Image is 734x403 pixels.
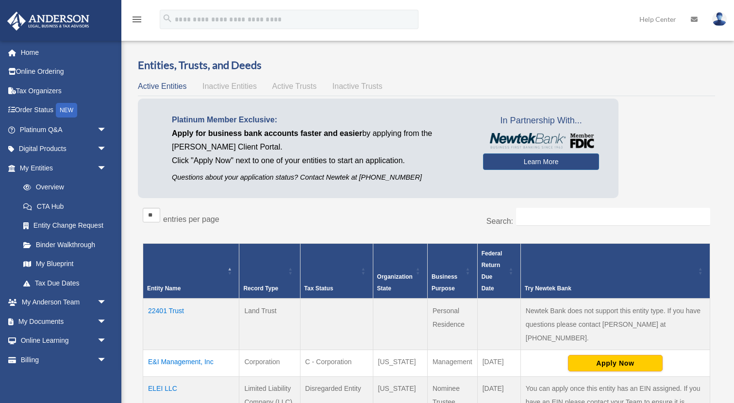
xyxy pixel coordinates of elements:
a: Binder Walkthrough [14,235,117,254]
a: Events Calendar [7,369,121,389]
a: My Entitiesarrow_drop_down [7,158,117,178]
th: Try Newtek Bank : Activate to sort [520,244,710,299]
th: Tax Status: Activate to sort [300,244,373,299]
td: C - Corporation [300,350,373,377]
h3: Entities, Trusts, and Deeds [138,58,715,73]
button: Apply Now [568,355,663,371]
td: E&I Management, Inc [143,350,239,377]
a: Entity Change Request [14,216,117,235]
img: NewtekBankLogoSM.png [488,133,594,149]
span: arrow_drop_down [97,350,117,370]
img: Anderson Advisors Platinum Portal [4,12,92,31]
span: Inactive Entities [202,82,257,90]
a: Tax Organizers [7,81,121,101]
a: My Documentsarrow_drop_down [7,312,121,331]
a: My Blueprint [14,254,117,274]
a: Billingarrow_drop_down [7,350,121,369]
i: search [162,13,173,24]
span: Apply for business bank accounts faster and easier [172,129,362,137]
th: Organization State: Activate to sort [373,244,427,299]
span: Business Purpose [432,273,457,292]
th: Entity Name: Activate to invert sorting [143,244,239,299]
td: 22401 Trust [143,299,239,350]
span: Active Trusts [272,82,317,90]
td: Newtek Bank does not support this entity type. If you have questions please contact [PERSON_NAME]... [520,299,710,350]
div: NEW [56,103,77,118]
span: Federal Return Due Date [482,250,502,292]
a: Platinum Q&Aarrow_drop_down [7,120,121,139]
span: arrow_drop_down [97,293,117,313]
a: Overview [14,178,112,197]
div: Try Newtek Bank [525,283,695,294]
a: CTA Hub [14,197,117,216]
a: Online Learningarrow_drop_down [7,331,121,351]
span: Active Entities [138,82,186,90]
p: Questions about your application status? Contact Newtek at [PHONE_NUMBER] [172,171,468,184]
td: Personal Residence [427,299,477,350]
img: User Pic [712,12,727,26]
label: Search: [486,217,513,225]
td: [DATE] [477,350,520,377]
td: Management [427,350,477,377]
span: Inactive Trusts [333,82,383,90]
p: Platinum Member Exclusive: [172,113,468,127]
span: In Partnership With... [483,113,599,129]
span: Record Type [243,285,278,292]
p: by applying from the [PERSON_NAME] Client Portal. [172,127,468,154]
span: arrow_drop_down [97,158,117,178]
th: Business Purpose: Activate to sort [427,244,477,299]
th: Record Type: Activate to sort [239,244,300,299]
p: Click "Apply Now" next to one of your entities to start an application. [172,154,468,168]
a: Digital Productsarrow_drop_down [7,139,121,159]
a: Online Ordering [7,62,121,82]
label: entries per page [163,215,219,223]
a: Order StatusNEW [7,101,121,120]
td: [US_STATE] [373,350,427,377]
i: menu [131,14,143,25]
span: arrow_drop_down [97,331,117,351]
td: Corporation [239,350,300,377]
a: menu [131,17,143,25]
span: arrow_drop_down [97,139,117,159]
span: Tax Status [304,285,334,292]
a: Tax Due Dates [14,273,117,293]
span: Entity Name [147,285,181,292]
span: arrow_drop_down [97,120,117,140]
a: Home [7,43,121,62]
span: Organization State [377,273,413,292]
a: Learn More [483,153,599,170]
span: arrow_drop_down [97,312,117,332]
td: Land Trust [239,299,300,350]
th: Federal Return Due Date: Activate to sort [477,244,520,299]
a: My Anderson Teamarrow_drop_down [7,293,121,312]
